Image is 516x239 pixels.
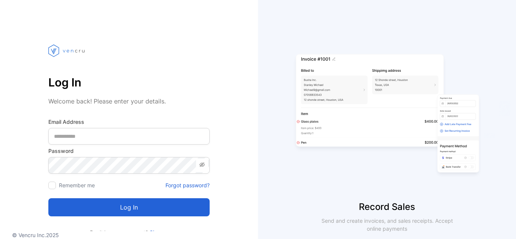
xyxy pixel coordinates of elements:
[258,200,516,214] p: Record Sales
[48,228,210,236] p: Don't have an account?
[293,30,482,200] img: slider image
[48,147,210,155] label: Password
[48,118,210,126] label: Email Address
[315,217,460,233] p: Send and create invoices, and sales receipts. Accept online payments
[48,97,210,106] p: Welcome back! Please enter your details.
[48,73,210,91] p: Log In
[59,182,95,188] label: Remember me
[165,181,210,189] a: Forgot password?
[48,198,210,216] button: Log in
[48,30,86,71] img: vencru logo
[148,229,168,236] a: Sign up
